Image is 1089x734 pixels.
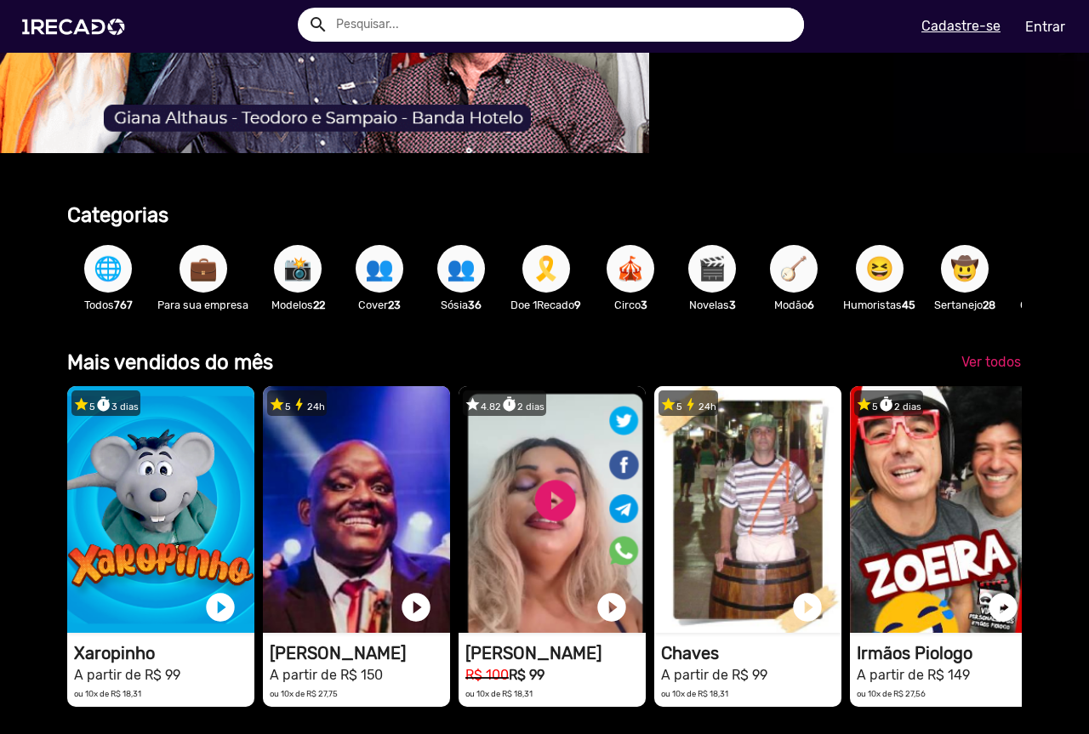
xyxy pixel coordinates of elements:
[779,245,808,293] span: 🪕
[807,299,814,311] b: 6
[74,689,141,698] small: ou 10x de R$ 18,31
[941,245,989,293] button: 🤠
[465,689,533,698] small: ou 10x de R$ 18,31
[67,203,168,227] b: Categorias
[302,9,332,38] button: Example home icon
[323,8,804,42] input: Pesquisar...
[308,14,328,35] mat-icon: Example home icon
[365,245,394,293] span: 👥
[857,667,970,683] small: A partir de R$ 149
[921,18,1001,34] u: Cadastre-se
[641,299,647,311] b: 3
[429,297,493,313] p: Sósia
[698,245,727,293] span: 🎬
[388,299,401,311] b: 23
[510,297,581,313] p: Doe 1Recado
[770,245,818,293] button: 🪕
[76,297,140,313] p: Todos
[459,386,646,633] video: 1RECADO vídeos dedicados para fãs e empresas
[857,689,926,698] small: ou 10x de R$ 27,56
[274,245,322,293] button: 📸
[761,297,826,313] p: Modão
[203,590,237,624] a: play_circle_filled
[74,667,180,683] small: A partir de R$ 99
[114,299,133,311] b: 767
[986,590,1020,624] a: play_circle_filled
[265,297,330,313] p: Modelos
[983,299,995,311] b: 28
[661,643,841,663] h1: Chaves
[270,689,338,698] small: ou 10x de R$ 27,75
[843,297,915,313] p: Humoristas
[616,245,645,293] span: 🎪
[283,245,312,293] span: 📸
[313,299,325,311] b: 22
[347,297,412,313] p: Cover
[598,297,663,313] p: Circo
[94,245,123,293] span: 🌐
[856,245,904,293] button: 😆
[399,590,433,624] a: play_circle_filled
[607,245,654,293] button: 🎪
[790,590,824,624] a: play_circle_filled
[932,297,997,313] p: Sertanejo
[465,643,646,663] h1: [PERSON_NAME]
[67,350,273,374] b: Mais vendidos do mês
[961,354,1021,370] span: Ver todos
[84,245,132,293] button: 🌐
[532,245,561,293] span: 🎗️
[850,386,1037,633] video: 1RECADO vídeos dedicados para fãs e empresas
[356,245,403,293] button: 👥
[522,245,570,293] button: 🎗️
[509,667,544,683] b: R$ 99
[950,245,979,293] span: 🤠
[729,299,736,311] b: 3
[595,590,629,624] a: play_circle_filled
[574,299,581,311] b: 9
[680,297,744,313] p: Novelas
[180,245,227,293] button: 💼
[157,297,248,313] p: Para sua empresa
[270,643,450,663] h1: [PERSON_NAME]
[661,667,767,683] small: A partir de R$ 99
[74,643,254,663] h1: Xaropinho
[465,667,509,683] small: R$ 100
[654,386,841,633] video: 1RECADO vídeos dedicados para fãs e empresas
[263,386,450,633] video: 1RECADO vídeos dedicados para fãs e empresas
[468,299,482,311] b: 36
[902,299,915,311] b: 45
[270,667,383,683] small: A partir de R$ 150
[67,386,254,633] video: 1RECADO vídeos dedicados para fãs e empresas
[437,245,485,293] button: 👥
[857,643,1037,663] h1: Irmãos Piologo
[1014,297,1079,313] p: Cosplay
[447,245,476,293] span: 👥
[1014,12,1076,42] a: Entrar
[661,689,728,698] small: ou 10x de R$ 18,31
[189,245,218,293] span: 💼
[688,245,736,293] button: 🎬
[865,245,894,293] span: 😆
